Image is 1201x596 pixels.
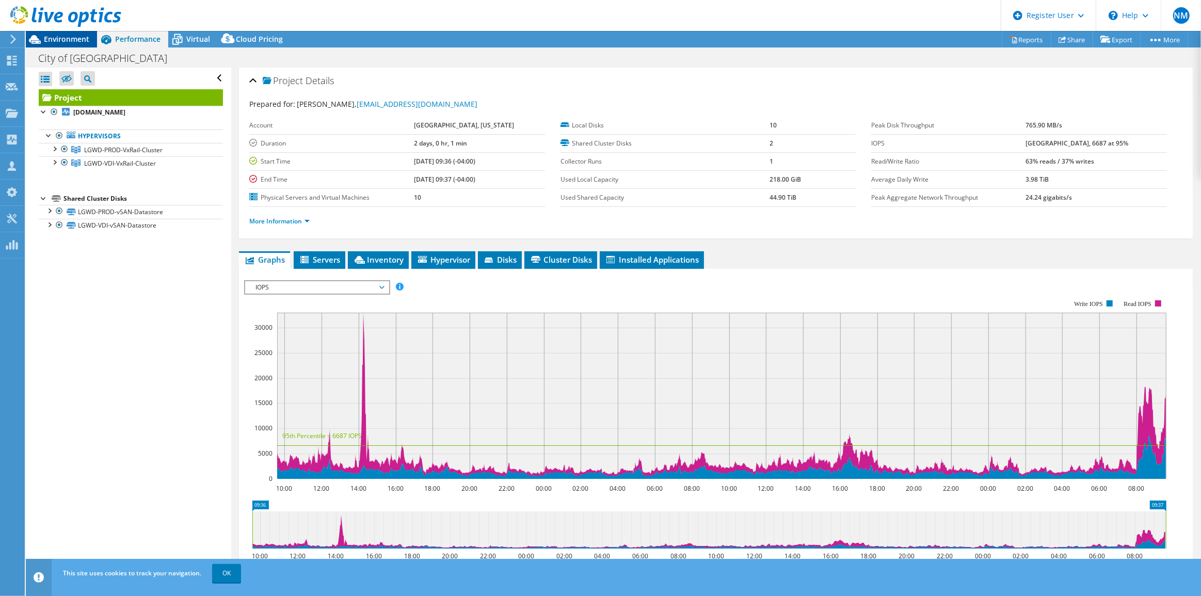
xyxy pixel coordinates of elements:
[299,254,340,265] span: Servers
[758,484,774,493] text: 12:00
[254,348,273,357] text: 25000
[254,424,273,432] text: 10000
[250,281,383,294] span: IOPS
[63,569,201,577] span: This site uses cookies to track your navigation.
[610,484,626,493] text: 04:00
[871,174,1026,185] label: Average Daily Write
[249,156,413,167] label: Start Time
[249,217,310,225] a: More Information
[249,138,413,149] label: Duration
[1051,552,1067,560] text: 04:00
[871,192,1026,203] label: Peak Aggregate Network Throughput
[1092,484,1108,493] text: 06:00
[249,192,413,203] label: Physical Servers and Virtual Machines
[1090,552,1106,560] text: 06:00
[557,552,573,560] text: 02:00
[236,34,283,44] span: Cloud Pricing
[975,552,991,560] text: 00:00
[1018,484,1034,493] text: 02:00
[483,254,517,265] span: Disks
[353,254,404,265] span: Inventory
[747,552,763,560] text: 12:00
[647,484,663,493] text: 06:00
[328,552,344,560] text: 14:00
[263,76,303,86] span: Project
[633,552,649,560] text: 06:00
[1026,157,1094,166] b: 63% reads / 37% writes
[519,552,535,560] text: 00:00
[605,254,699,265] span: Installed Applications
[414,193,421,202] b: 10
[943,484,959,493] text: 22:00
[561,120,770,131] label: Local Disks
[770,157,773,166] b: 1
[414,175,475,184] b: [DATE] 09:37 (-04:00)
[84,146,163,154] span: LGWD-PROD-VxRail-Cluster
[39,219,223,232] a: LGWD-VDI-vSAN-Datastore
[73,108,125,117] b: [DOMAIN_NAME]
[1026,121,1062,130] b: 765.90 MB/s
[561,156,770,167] label: Collector Runs
[366,552,382,560] text: 16:00
[252,552,268,560] text: 10:00
[770,193,796,202] b: 44.90 TiB
[34,53,183,64] h1: City of [GEOGRAPHIC_DATA]
[254,323,273,332] text: 30000
[1026,139,1128,148] b: [GEOGRAPHIC_DATA], 6687 at 95%
[249,174,413,185] label: End Time
[1013,552,1029,560] text: 02:00
[481,552,497,560] text: 22:00
[871,156,1026,167] label: Read/Write Ratio
[871,138,1026,149] label: IOPS
[899,552,915,560] text: 20:00
[861,552,877,560] text: 18:00
[462,484,478,493] text: 20:00
[536,484,552,493] text: 00:00
[1051,31,1093,47] a: Share
[530,254,592,265] span: Cluster Disks
[770,139,773,148] b: 2
[595,552,611,560] text: 04:00
[357,99,477,109] a: [EMAIL_ADDRESS][DOMAIN_NAME]
[297,99,477,109] span: [PERSON_NAME],
[39,143,223,156] a: LGWD-PROD-VxRail-Cluster
[722,484,738,493] text: 10:00
[314,484,330,493] text: 12:00
[1109,11,1118,20] svg: \n
[425,484,441,493] text: 18:00
[414,121,514,130] b: [GEOGRAPHIC_DATA], [US_STATE]
[351,484,367,493] text: 14:00
[499,484,515,493] text: 22:00
[244,254,285,265] span: Graphs
[1124,300,1152,308] text: Read IOPS
[417,254,470,265] span: Hypervisor
[306,74,334,87] span: Details
[906,484,922,493] text: 20:00
[1026,193,1072,202] b: 24.24 gigabits/s
[684,484,700,493] text: 08:00
[39,130,223,143] a: Hypervisors
[1127,552,1143,560] text: 08:00
[254,398,273,407] text: 15000
[671,552,687,560] text: 08:00
[1075,300,1103,308] text: Write IOPS
[573,484,589,493] text: 02:00
[254,374,273,382] text: 20000
[937,552,953,560] text: 22:00
[44,34,89,44] span: Environment
[561,174,770,185] label: Used Local Capacity
[277,484,293,493] text: 10:00
[981,484,997,493] text: 00:00
[561,192,770,203] label: Used Shared Capacity
[63,192,223,205] div: Shared Cluster Disks
[282,431,362,440] text: 95th Percentile = 6687 IOPS
[871,120,1026,131] label: Peak Disk Throughput
[709,552,725,560] text: 10:00
[269,474,273,483] text: 0
[1054,484,1070,493] text: 04:00
[1026,175,1049,184] b: 3.98 TiB
[442,552,458,560] text: 20:00
[249,99,295,109] label: Prepared for:
[39,106,223,119] a: [DOMAIN_NAME]
[1140,31,1188,47] a: More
